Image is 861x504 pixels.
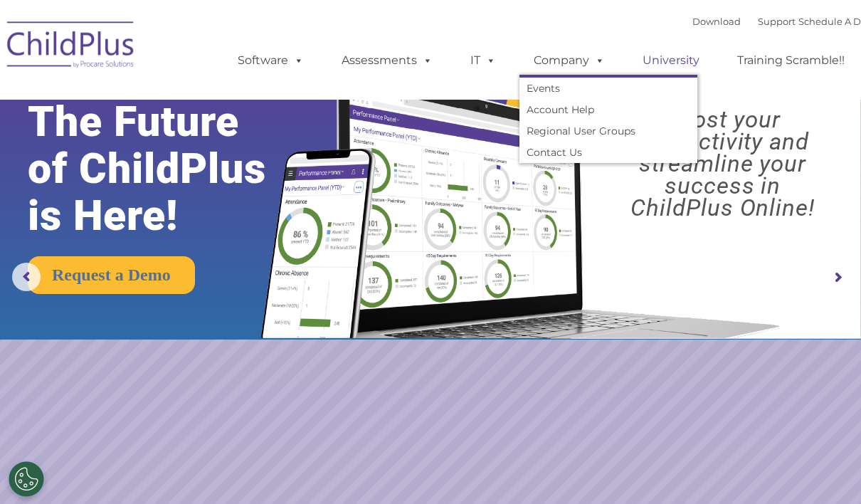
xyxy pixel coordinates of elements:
[519,99,697,120] a: Account Help
[192,152,253,163] span: Phone number
[519,78,697,99] a: Events
[519,46,619,75] a: Company
[692,16,741,27] a: Download
[223,46,318,75] a: Software
[723,46,859,75] a: Training Scramble!!
[192,94,236,105] span: Last name
[628,46,714,75] a: University
[327,46,447,75] a: Assessments
[758,16,796,27] a: Support
[519,142,697,163] a: Contact Us
[519,120,697,142] a: Regional User Groups
[595,108,850,219] rs-layer: Boost your productivity and streamline your success in ChildPlus Online!
[28,256,195,294] a: Request a Demo
[28,98,302,239] rs-layer: The Future of ChildPlus is Here!
[9,461,44,497] button: Cookies Settings
[456,46,510,75] a: IT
